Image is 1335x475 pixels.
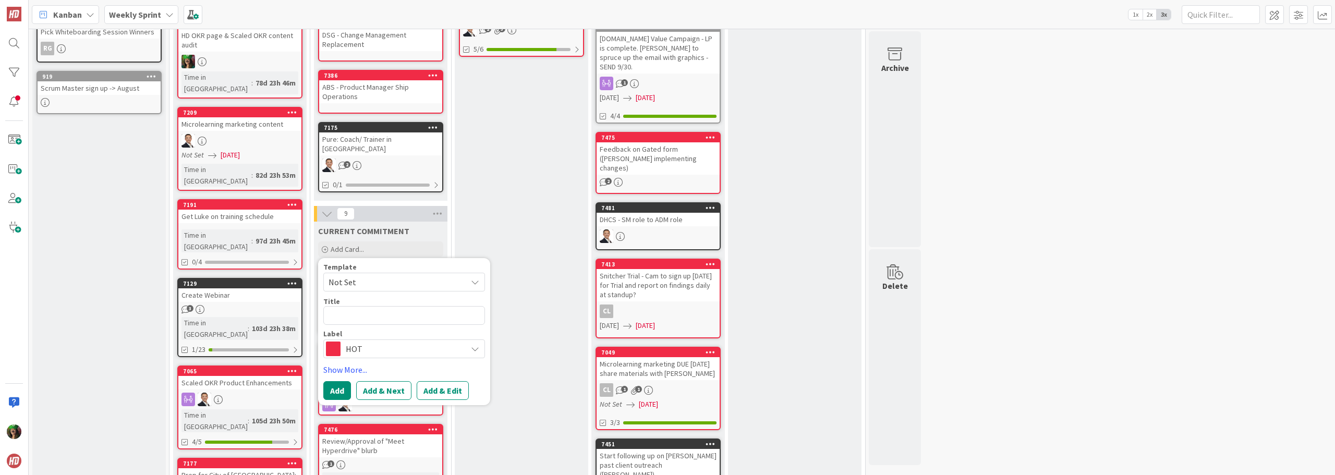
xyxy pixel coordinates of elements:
span: : [251,77,253,89]
div: 7129 [178,279,301,288]
div: ABS - Product Manager Ship Operations [319,80,442,103]
div: 7209 [183,109,301,116]
div: 7065 [183,368,301,375]
span: 3/3 [610,417,620,428]
div: 7386ABS - Product Manager Ship Operations [319,71,442,103]
div: 7049 [601,349,720,356]
div: 7177 [178,459,301,468]
div: SL [178,393,301,406]
div: 7481 [597,203,720,213]
span: 3x [1157,9,1171,20]
span: 1 [635,386,642,393]
i: Not Set [600,399,622,409]
span: 3 [187,305,193,312]
div: Time in [GEOGRAPHIC_DATA] [181,71,251,94]
img: avatar [7,454,21,468]
div: 105d 23h 50m [249,415,298,427]
div: 7191 [183,201,301,209]
img: SL [198,393,211,406]
button: Add [323,381,351,400]
span: Label [323,330,342,337]
div: DSG - Change Management Replacement [319,19,442,51]
div: 7413 [601,261,720,268]
span: [DATE] [600,320,619,331]
div: 7175Pure: Coach/ Trainer in [GEOGRAPHIC_DATA] [319,123,442,155]
div: Scrum Master sign up -> August [38,81,161,95]
div: 7476 [319,425,442,434]
div: 7481 [601,204,720,212]
span: 0/4 [192,257,202,267]
div: Pick Whiteboarding Session Winners [38,25,161,39]
div: 7065 [178,367,301,376]
div: 7386 [324,72,442,79]
div: Archive [881,62,909,74]
div: SL [319,398,442,411]
div: 78d 23h 46m [253,77,298,89]
span: : [251,235,253,247]
div: DHCS - SM role to ADM role [597,213,720,226]
div: HD OKR page & Scaled OKR content audit [178,29,301,52]
button: Add & Next [356,381,411,400]
div: SL [597,229,720,243]
span: 2 [344,161,350,168]
div: 7481DHCS - SM role to ADM role [597,203,720,226]
div: 7386 [319,71,442,80]
div: Create Webinar [178,288,301,302]
span: : [251,169,253,181]
div: CL [597,383,720,397]
span: 0/1 [333,179,343,190]
span: [DATE] [636,92,655,103]
span: CURRENT COMMITMENT [318,226,409,236]
div: 7129Create Webinar [178,279,301,302]
div: RG [41,42,54,55]
div: Get Luke on training schedule [178,210,301,223]
b: Weekly Sprint [109,9,161,20]
span: Template [323,263,357,271]
img: SL [600,229,613,243]
div: DSG - Change Management Replacement [319,28,442,51]
span: [DATE] [639,399,658,410]
input: Quick Filter... [1182,5,1260,24]
span: Kanban [53,8,82,21]
img: Visit kanbanzone.com [7,7,21,21]
div: Review/Approval of "Meet Hyperdrive" blurb [319,434,442,457]
div: 7209 [178,108,301,117]
div: SL [460,23,583,36]
div: CL [600,383,613,397]
div: 7475 [601,134,720,141]
div: 7049 [597,348,720,357]
div: 7413Snitcher Trial - Cam to sign up [DATE] for Trial and report on findings daily at standup? [597,260,720,301]
div: 7476Review/Approval of "Meet Hyperdrive" blurb [319,425,442,457]
div: Time in [GEOGRAPHIC_DATA] [181,409,248,432]
div: 919 [38,72,161,81]
div: 7451 [597,440,720,449]
div: 7390[DOMAIN_NAME] Value Campaign - LP is complete. [PERSON_NAME] to spruce up the email with grap... [597,22,720,74]
div: 103d 23h 38m [249,323,298,334]
img: SL [181,134,195,148]
div: 7413 [597,260,720,269]
img: SL [7,424,21,439]
div: 7177 [183,460,301,467]
span: Add Card... [331,245,364,254]
img: SL [181,55,195,68]
img: SL [322,159,336,172]
span: [DATE] [600,92,619,103]
div: Microlearning marketing content [178,117,301,131]
span: 4/5 [192,436,202,447]
div: 7475 [597,133,720,142]
div: 7065Scaled OKR Product Enhancements [178,367,301,389]
div: 7476 [324,426,442,433]
div: 7129 [183,280,301,287]
span: 1/23 [192,344,205,355]
div: Time in [GEOGRAPHIC_DATA] [181,229,251,252]
a: Show More... [323,363,485,376]
div: [DOMAIN_NAME] Value Campaign - LP is complete. [PERSON_NAME] to spruce up the email with graphics... [597,32,720,74]
span: : [248,323,249,334]
span: 9 [337,208,355,220]
i: Not Set [181,150,204,160]
span: : [248,415,249,427]
span: 1 [621,386,628,393]
img: SL [463,23,477,36]
span: HOT [346,342,462,356]
span: 4/4 [610,111,620,121]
